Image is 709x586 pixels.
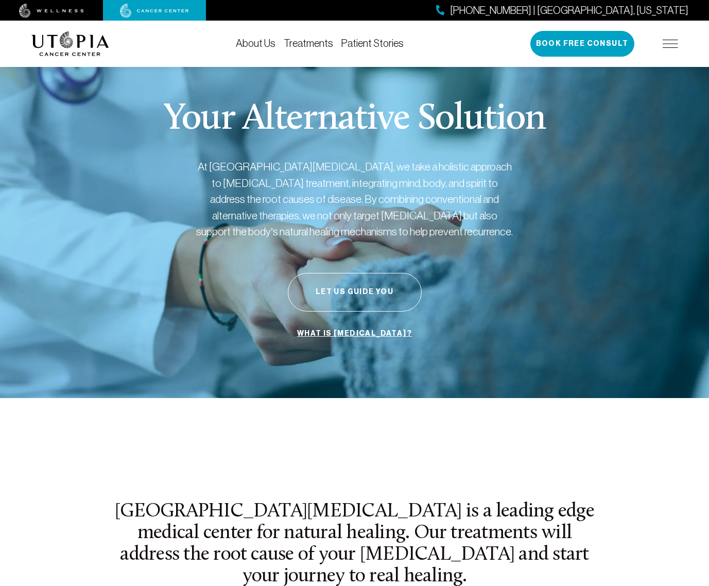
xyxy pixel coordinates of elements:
[120,4,189,18] img: cancer center
[288,273,422,312] button: Let Us Guide You
[19,4,84,18] img: wellness
[195,159,514,240] p: At [GEOGRAPHIC_DATA][MEDICAL_DATA], we take a holistic approach to [MEDICAL_DATA] treatment, inte...
[295,324,414,343] a: What is [MEDICAL_DATA]?
[341,38,404,49] a: Patient Stories
[450,3,688,18] span: [PHONE_NUMBER] | [GEOGRAPHIC_DATA], [US_STATE]
[530,31,634,57] button: Book Free Consult
[163,101,546,138] p: Your Alternative Solution
[436,3,688,18] a: [PHONE_NUMBER] | [GEOGRAPHIC_DATA], [US_STATE]
[236,38,275,49] a: About Us
[663,40,678,48] img: icon-hamburger
[284,38,333,49] a: Treatments
[31,31,109,56] img: logo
